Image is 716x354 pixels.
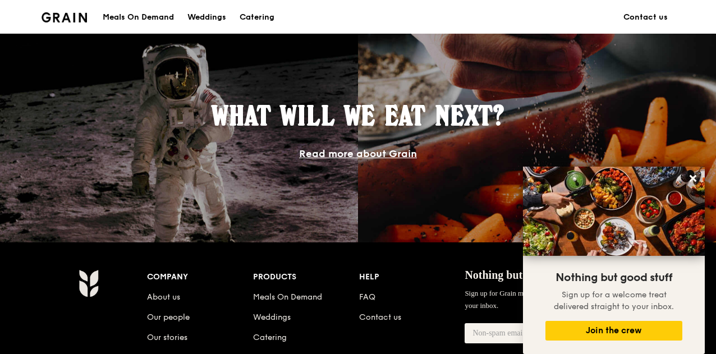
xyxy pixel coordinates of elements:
[253,269,359,285] div: Products
[556,271,672,284] span: Nothing but good stuff
[523,167,705,256] img: DSC07876-Edit02-Large.jpeg
[147,312,190,322] a: Our people
[233,1,281,34] a: Catering
[79,269,98,297] img: Grain
[212,99,504,132] span: What will we eat next?
[465,323,589,343] input: Non-spam email address
[545,321,682,341] button: Join the crew
[147,269,253,285] div: Company
[465,269,573,281] span: Nothing but good stuff
[299,148,417,160] a: Read more about Grain
[359,292,375,302] a: FAQ
[181,1,233,34] a: Weddings
[253,312,291,322] a: Weddings
[187,1,226,34] div: Weddings
[253,333,287,342] a: Catering
[103,1,174,34] div: Meals On Demand
[554,290,674,311] span: Sign up for a welcome treat delivered straight to your inbox.
[617,1,674,34] a: Contact us
[684,169,702,187] button: Close
[147,333,187,342] a: Our stories
[240,1,274,34] div: Catering
[465,289,662,310] span: Sign up for Grain mail and get a welcome treat delivered straight to your inbox.
[253,292,322,302] a: Meals On Demand
[42,12,87,22] img: Grain
[359,269,465,285] div: Help
[147,292,180,302] a: About us
[359,312,401,322] a: Contact us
